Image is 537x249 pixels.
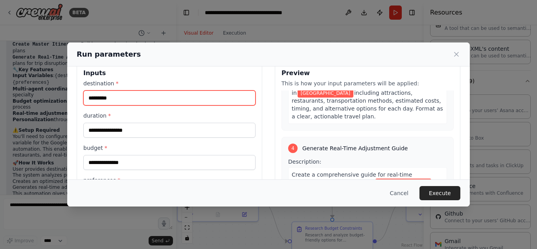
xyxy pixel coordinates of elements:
[302,144,408,152] span: Generate Real-Time Adjustment Guide
[375,179,431,187] span: Variable: destination
[83,112,256,120] label: duration
[281,68,454,78] h3: Preview
[292,172,412,186] span: Create a comprehensive guide for real-time adjustments during the trip to
[292,90,443,120] span: including attractions, restaurants, transportation methods, estimated costs, timing, and alternat...
[292,82,427,96] span: days in
[83,79,256,87] label: destination
[288,159,321,165] span: Description:
[298,89,353,98] span: Variable: destination
[281,79,454,87] p: This is how your input parameters will be applied:
[83,68,256,78] h3: Inputs
[83,176,256,184] label: preferences
[77,49,141,60] h2: Run parameters
[419,186,460,200] button: Execute
[288,144,298,153] div: 4
[83,144,256,152] label: budget
[384,186,415,200] button: Cancel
